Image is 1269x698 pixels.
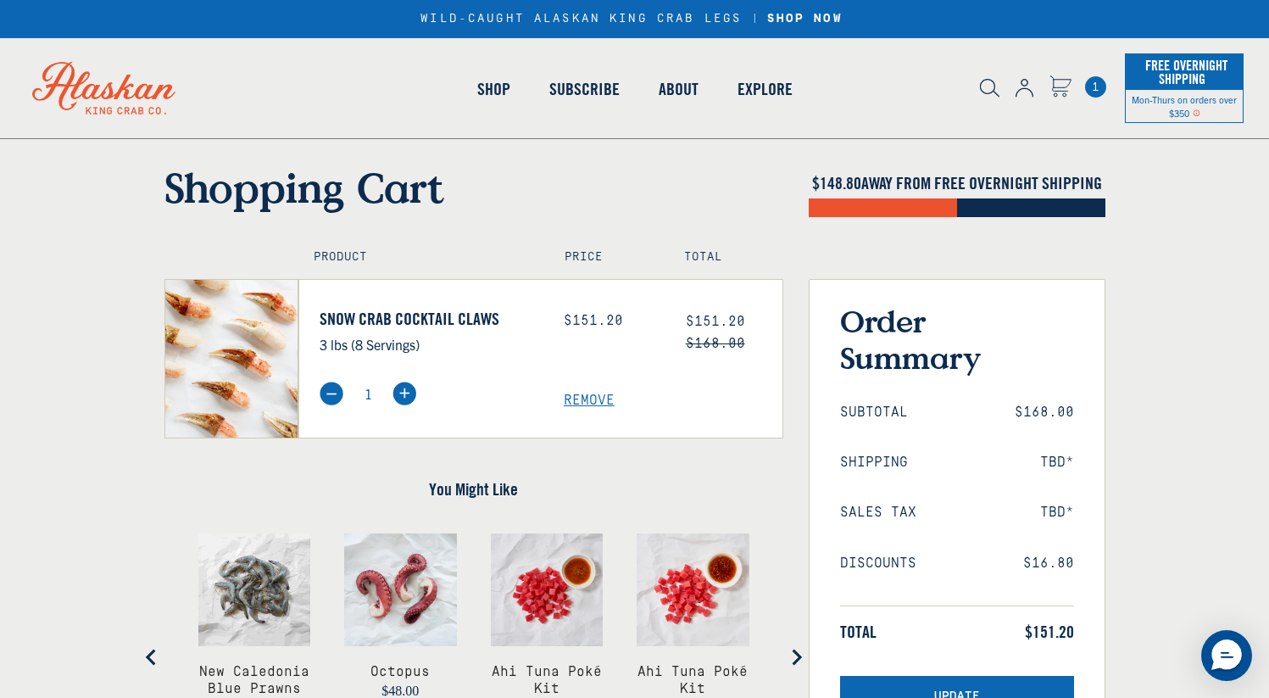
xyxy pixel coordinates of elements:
img: Snow Crab Cocktail Claws - 3 lbs (8 Servings) [165,280,298,438]
img: plus [392,382,416,405]
h4: Total [684,250,767,265]
span: Mon-Thurs on orders over $350 [1132,93,1237,119]
h4: Product [314,250,528,265]
img: account [1016,79,1033,98]
span: Free Overnight Shipping [1141,53,1227,92]
a: About [639,41,718,137]
a: Cart [1049,75,1071,100]
h4: You Might Like [164,479,783,500]
div: WILD-CAUGHT ALASKAN KING CRAB LEGS | [420,12,848,26]
img: search [980,79,999,98]
a: Shop [458,41,530,137]
img: Octopus on parchment paper. [344,533,457,646]
button: Go to last slide [135,640,169,674]
a: View Ahi Tuna Poké Kit [637,663,749,697]
span: $151.20 [686,314,745,329]
span: $168.00 [1015,405,1074,421]
img: minus [320,382,343,405]
img: Alaskan King Crab Co. logo [8,38,199,138]
strong: SHOP NOW [767,12,843,25]
h3: Order Summary [840,303,1074,376]
span: Discounts [840,556,916,572]
div: Messenger Dummy Widget [1201,630,1252,681]
span: $151.20 [1025,622,1074,642]
img: Ahi Tuna and wasabi sauce [491,533,604,646]
h4: $ AWAY FROM FREE OVERNIGHT SHIPPING [809,173,1105,193]
span: Shipping Notice Icon [1193,107,1200,119]
span: $48.00 [381,684,419,698]
s: $168.00 [686,336,745,351]
a: Remove [564,393,782,409]
a: SHOP NOW [761,12,849,26]
p: 3 lbs (8 Servings) [320,333,538,355]
button: Next slide [779,640,813,674]
a: Explore [718,41,812,137]
h4: Price [565,250,648,265]
a: Subscribe [530,41,639,137]
span: Total [840,622,877,642]
a: View Octopus [370,663,430,680]
span: $16.80 [1023,556,1074,572]
a: View New Caledonia Blue Prawns [198,663,311,697]
div: $151.20 [564,313,660,329]
span: Shipping [840,455,908,471]
a: Snow Crab Cocktail Claws [320,309,538,329]
span: 1 [1085,76,1106,98]
span: 148.80 [820,172,861,193]
span: Sales Tax [840,505,916,521]
a: Cart [1085,76,1106,98]
img: Caledonia blue prawns on parchment paper [198,533,311,646]
span: Subtotal [840,405,908,421]
a: View Ahi Tuna Poké Kit [491,663,604,697]
img: Cubed ahi tuna and shoyu sauce [637,533,749,646]
h1: Shopping Cart [164,163,783,212]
